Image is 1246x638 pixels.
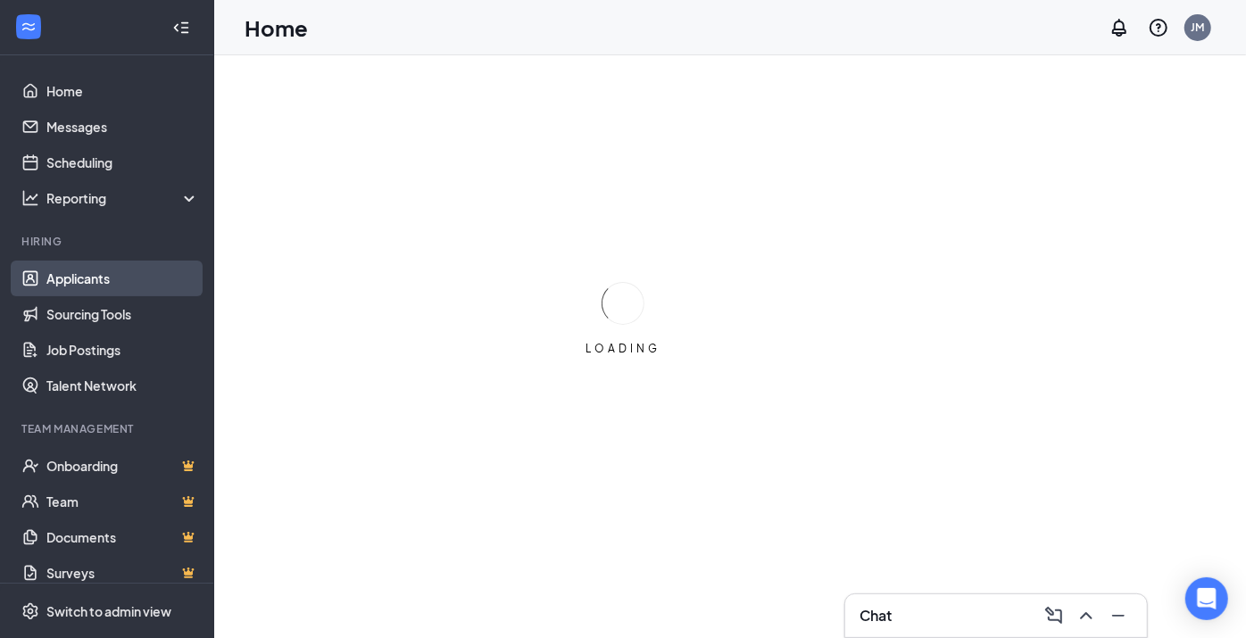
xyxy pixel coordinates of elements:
[1076,605,1097,626] svg: ChevronUp
[1185,577,1228,620] div: Open Intercom Messenger
[46,189,200,207] div: Reporting
[1043,605,1065,626] svg: ComposeMessage
[21,234,195,249] div: Hiring
[860,606,892,626] h3: Chat
[46,261,199,296] a: Applicants
[1040,601,1068,630] button: ComposeMessage
[20,18,37,36] svg: WorkstreamLogo
[21,421,195,436] div: Team Management
[46,109,199,145] a: Messages
[46,519,199,555] a: DocumentsCrown
[1192,20,1205,35] div: JM
[1109,17,1130,38] svg: Notifications
[46,448,199,484] a: OnboardingCrown
[245,12,308,43] h1: Home
[46,145,199,180] a: Scheduling
[46,602,171,620] div: Switch to admin view
[21,189,39,207] svg: Analysis
[1072,601,1101,630] button: ChevronUp
[46,555,199,591] a: SurveysCrown
[21,602,39,620] svg: Settings
[1148,17,1169,38] svg: QuestionInfo
[46,296,199,332] a: Sourcing Tools
[46,332,199,368] a: Job Postings
[46,368,199,403] a: Talent Network
[578,341,668,356] div: LOADING
[172,19,190,37] svg: Collapse
[1108,605,1129,626] svg: Minimize
[46,73,199,109] a: Home
[46,484,199,519] a: TeamCrown
[1104,601,1133,630] button: Minimize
